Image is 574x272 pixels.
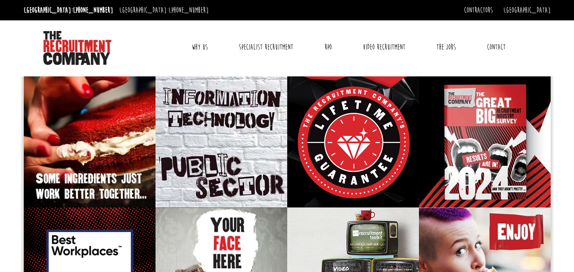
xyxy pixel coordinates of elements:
[318,36,338,58] a: RPO
[43,31,111,65] img: The Recruitment Company
[430,36,462,58] a: The Jobs
[481,36,512,58] a: Contact
[464,6,493,15] a: Contractors
[356,36,412,58] a: Video Recruitment
[232,36,300,58] a: Specialist Recruitment
[169,6,209,15] a: [PHONE_NUMBER]
[503,6,551,15] a: [GEOGRAPHIC_DATA]
[22,3,115,17] li: [GEOGRAPHIC_DATA]:
[185,36,214,58] a: Why Us
[73,6,113,15] a: [PHONE_NUMBER]
[117,3,211,17] li: [GEOGRAPHIC_DATA]:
